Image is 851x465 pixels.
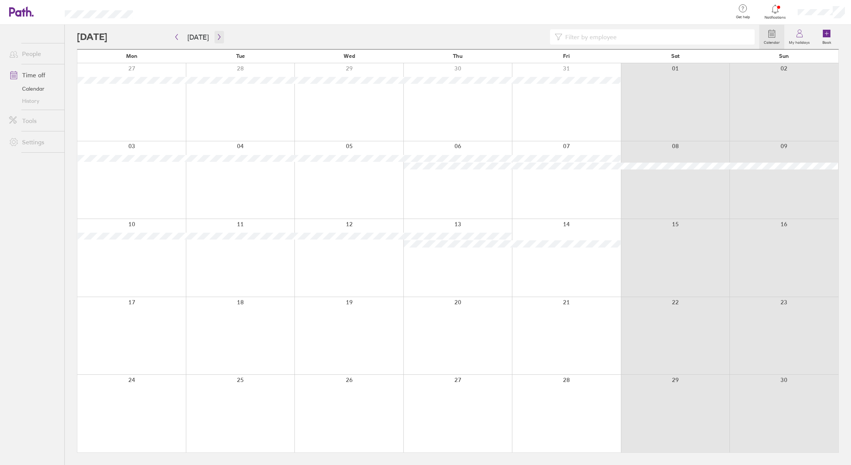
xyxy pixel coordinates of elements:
span: Notifications [763,15,788,20]
a: Notifications [763,4,788,20]
span: Thu [453,53,462,59]
label: Calendar [759,38,784,45]
a: Tools [3,113,64,128]
a: Book [814,25,839,49]
span: Get help [731,15,755,19]
span: Tue [236,53,245,59]
a: People [3,46,64,61]
a: Calendar [3,83,64,95]
span: Sat [671,53,680,59]
span: Fri [563,53,570,59]
button: [DATE] [181,31,215,43]
label: Book [818,38,836,45]
span: Sun [779,53,789,59]
a: Calendar [759,25,784,49]
span: Mon [126,53,138,59]
a: History [3,95,64,107]
span: Wed [344,53,355,59]
input: Filter by employee [562,30,750,44]
label: My holidays [784,38,814,45]
a: Time off [3,67,64,83]
a: My holidays [784,25,814,49]
a: Settings [3,134,64,150]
